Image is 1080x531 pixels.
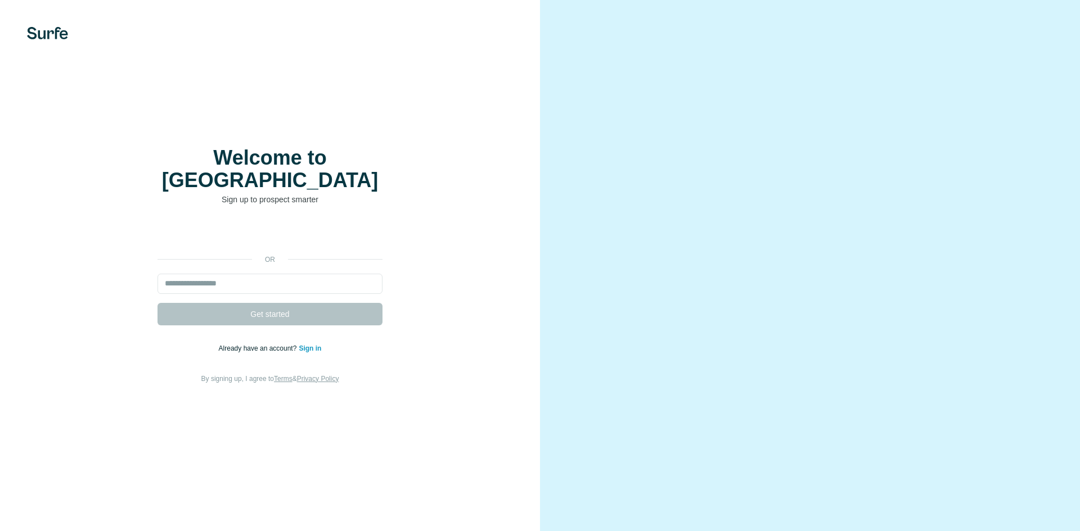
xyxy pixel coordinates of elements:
[297,375,339,383] a: Privacy Policy
[201,375,339,383] span: By signing up, I agree to &
[157,194,382,205] p: Sign up to prospect smarter
[157,147,382,192] h1: Welcome to [GEOGRAPHIC_DATA]
[299,344,321,352] a: Sign in
[274,375,292,383] a: Terms
[152,222,388,247] iframe: Sign in with Google Button
[27,27,68,39] img: Surfe's logo
[252,255,288,265] p: or
[219,344,299,352] span: Already have an account?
